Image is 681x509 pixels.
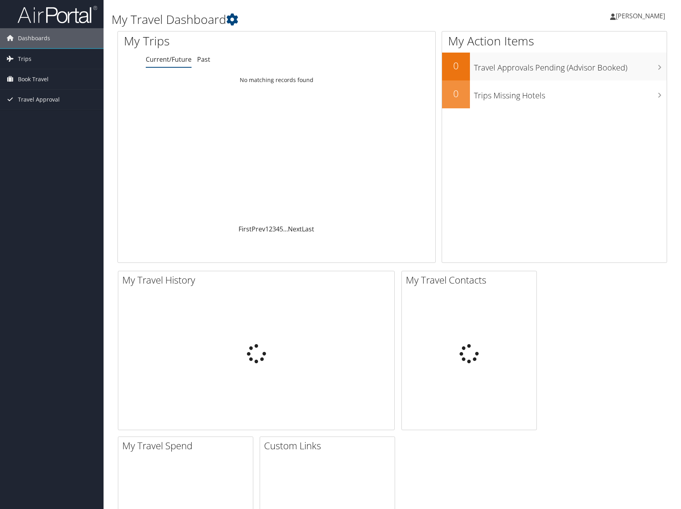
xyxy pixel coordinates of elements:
[610,4,673,28] a: [PERSON_NAME]
[122,439,253,452] h2: My Travel Spend
[265,225,269,233] a: 1
[442,87,470,100] h2: 0
[197,55,210,64] a: Past
[442,59,470,72] h2: 0
[283,225,288,233] span: …
[269,225,272,233] a: 2
[122,273,394,287] h2: My Travel History
[474,86,667,101] h3: Trips Missing Hotels
[276,225,280,233] a: 4
[616,12,665,20] span: [PERSON_NAME]
[18,90,60,110] span: Travel Approval
[474,58,667,73] h3: Travel Approvals Pending (Advisor Booked)
[442,53,667,80] a: 0Travel Approvals Pending (Advisor Booked)
[112,11,486,28] h1: My Travel Dashboard
[18,49,31,69] span: Trips
[264,439,395,452] h2: Custom Links
[288,225,302,233] a: Next
[272,225,276,233] a: 3
[442,33,667,49] h1: My Action Items
[124,33,297,49] h1: My Trips
[118,73,435,87] td: No matching records found
[18,69,49,89] span: Book Travel
[252,225,265,233] a: Prev
[239,225,252,233] a: First
[18,28,50,48] span: Dashboards
[406,273,536,287] h2: My Travel Contacts
[442,80,667,108] a: 0Trips Missing Hotels
[302,225,314,233] a: Last
[18,5,97,24] img: airportal-logo.png
[146,55,192,64] a: Current/Future
[280,225,283,233] a: 5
